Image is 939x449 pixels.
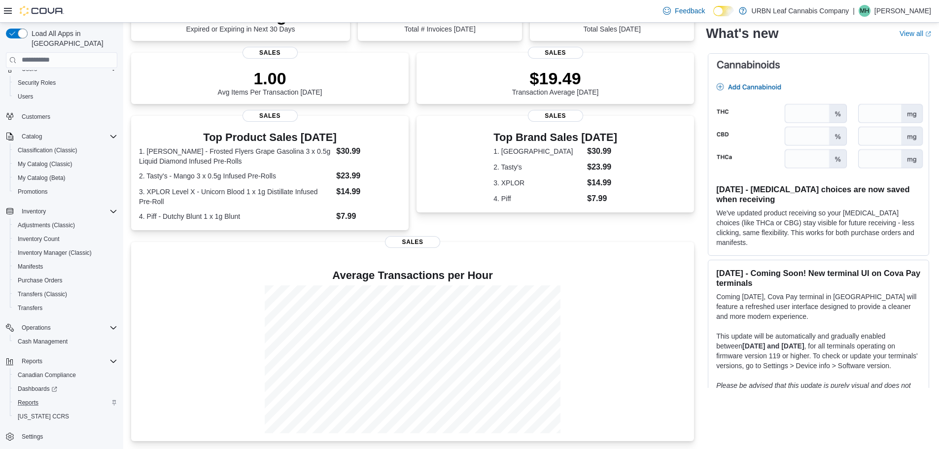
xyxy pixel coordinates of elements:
a: Inventory Count [14,233,64,245]
button: Reports [2,354,121,368]
h4: Average Transactions per Hour [139,270,686,281]
dt: 1. [PERSON_NAME] - Frosted Flyers Grape Gasolina 3 x 0.5g Liquid Diamond Infused Pre-Rolls [139,146,332,166]
p: Coming [DATE], Cova Pay terminal in [GEOGRAPHIC_DATA] will feature a refreshed user interface des... [716,292,921,321]
span: My Catalog (Classic) [18,160,72,168]
button: Transfers [10,301,121,315]
span: Customers [22,113,50,121]
span: Reports [14,397,117,409]
img: Cova [20,6,64,16]
p: 1.00 [218,69,322,88]
button: Purchase Orders [10,274,121,287]
span: Catalog [18,131,117,142]
span: Dashboards [18,385,57,393]
p: [PERSON_NAME] [874,5,931,17]
span: Cash Management [14,336,117,347]
a: Classification (Classic) [14,144,81,156]
a: Inventory Manager (Classic) [14,247,96,259]
span: Sales [528,110,583,122]
a: Reports [14,397,42,409]
span: Customers [18,110,117,123]
dt: 2. Tasty's [493,162,583,172]
span: Dashboards [14,383,117,395]
span: My Catalog (Beta) [18,174,66,182]
span: Inventory [18,206,117,217]
p: This update will be automatically and gradually enabled between , for all terminals operating on ... [716,331,921,371]
button: Classification (Classic) [10,143,121,157]
button: Catalog [2,130,121,143]
h3: Top Product Sales [DATE] [139,132,401,143]
span: Transfers (Classic) [14,288,117,300]
p: We've updated product receiving so your [MEDICAL_DATA] choices (like THCa or CBG) stay visible fo... [716,208,921,247]
button: Operations [18,322,55,334]
button: Inventory Manager (Classic) [10,246,121,260]
a: My Catalog (Beta) [14,172,70,184]
span: Sales [385,236,440,248]
button: Cash Management [10,335,121,348]
span: Reports [18,399,38,407]
strong: [DATE] and [DATE] [742,342,804,350]
dt: 3. XPLOR [493,178,583,188]
dt: 3. XPLOR Level X - Unicorn Blood 1 x 1g Distillate Infused Pre-Roll [139,187,332,207]
span: My Catalog (Classic) [14,158,117,170]
a: Security Roles [14,77,60,89]
span: Load All Apps in [GEOGRAPHIC_DATA] [28,29,117,48]
p: | [853,5,855,17]
dd: $30.99 [336,145,401,157]
a: Users [14,91,37,103]
h3: Top Brand Sales [DATE] [493,132,617,143]
dd: $14.99 [587,177,617,189]
a: Cash Management [14,336,71,347]
dd: $23.99 [336,170,401,182]
a: My Catalog (Classic) [14,158,76,170]
span: Inventory Count [14,233,117,245]
span: Transfers [18,304,42,312]
span: Settings [22,433,43,441]
button: Inventory [18,206,50,217]
a: [US_STATE] CCRS [14,411,73,422]
button: Operations [2,321,121,335]
span: Promotions [14,186,117,198]
span: Security Roles [18,79,56,87]
span: Classification (Classic) [18,146,77,154]
span: Manifests [18,263,43,271]
button: Canadian Compliance [10,368,121,382]
dd: $7.99 [336,210,401,222]
span: [US_STATE] CCRS [18,413,69,420]
span: MH [860,5,869,17]
span: Transfers (Classic) [18,290,67,298]
span: Inventory [22,207,46,215]
a: Feedback [659,1,709,21]
span: Operations [22,324,51,332]
button: Promotions [10,185,121,199]
span: Purchase Orders [18,276,63,284]
dd: $23.99 [587,161,617,173]
span: Promotions [18,188,48,196]
span: Security Roles [14,77,117,89]
span: Cash Management [18,338,68,345]
dt: 2. Tasty's - Mango 3 x 0.5g Infused Pre-Rolls [139,171,332,181]
span: Users [18,93,33,101]
span: Washington CCRS [14,411,117,422]
div: Avg Items Per Transaction [DATE] [218,69,322,96]
span: Purchase Orders [14,275,117,286]
button: Settings [2,429,121,444]
button: Transfers (Classic) [10,287,121,301]
span: Canadian Compliance [18,371,76,379]
a: Customers [18,111,54,123]
h3: [DATE] - [MEDICAL_DATA] choices are now saved when receiving [716,184,921,204]
a: Dashboards [14,383,61,395]
dd: $14.99 [336,186,401,198]
dd: $7.99 [587,193,617,205]
span: Canadian Compliance [14,369,117,381]
button: Reports [10,396,121,410]
a: Transfers (Classic) [14,288,71,300]
a: Transfers [14,302,46,314]
span: Reports [18,355,117,367]
button: [US_STATE] CCRS [10,410,121,423]
span: Inventory Manager (Classic) [14,247,117,259]
p: $19.49 [512,69,599,88]
button: Adjustments (Classic) [10,218,121,232]
button: Inventory Count [10,232,121,246]
span: Sales [243,110,298,122]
